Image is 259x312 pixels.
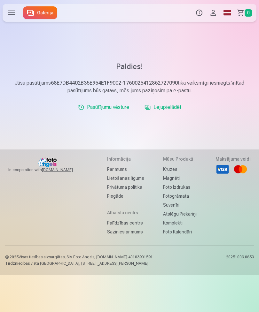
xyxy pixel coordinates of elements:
a: [DOMAIN_NAME] [42,167,88,172]
a: Grozs0 [234,4,256,22]
p: Jūsu pasūtījums tika veiksmīgi iesniegts.\nKad pasūtījums būs gatavs, mēs jums paziņosim pa e-pastu. [3,79,256,95]
p: © 2025 Visas tiesības aizsargātas. , [5,255,153,260]
span: 0 [245,9,252,17]
a: Par mums [107,165,144,174]
a: Privātuma politika [107,183,144,192]
a: Magnēti [163,174,197,183]
a: Global [220,4,234,22]
h5: Informācija [107,156,144,162]
a: Fotogrāmata [163,192,197,201]
a: Suvenīri [163,201,197,209]
a: Krūzes [163,165,197,174]
h5: Mūsu produkti [163,156,197,162]
li: Visa [216,162,230,176]
a: Galerija [23,6,57,19]
li: Mastercard [233,162,247,176]
b: 68E7DB4402B35E954E1F9002-1760025412862727090 [51,80,178,86]
p: Tirdzniecības vieta [GEOGRAPHIC_DATA], [STREET_ADDRESS][PERSON_NAME] [5,261,153,266]
span: In cooperation with [8,167,88,172]
h5: Maksājuma veidi [216,156,251,162]
h1: Paldies! [3,61,256,72]
a: Pasūtījumu vēsture [75,101,132,114]
a: Komplekti [163,218,197,227]
a: Lejupielādēt [142,101,184,114]
a: 40103901591 [128,255,153,259]
span: SIA Foto Angels, [DOMAIN_NAME]. [67,255,153,259]
a: Foto kalendāri [163,227,197,236]
a: Foto izdrukas [163,183,197,192]
a: Palīdzības centrs [107,218,144,227]
p: 20251009.0859 [226,255,254,266]
a: Piegāde [107,192,144,201]
a: Atslēgu piekariņi [163,209,197,218]
a: Sazinies ar mums [107,227,144,236]
h5: Atbalsta centrs [107,209,144,216]
a: Lietošanas līgums [107,174,144,183]
button: Profils [206,4,220,22]
button: Info [192,4,206,22]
